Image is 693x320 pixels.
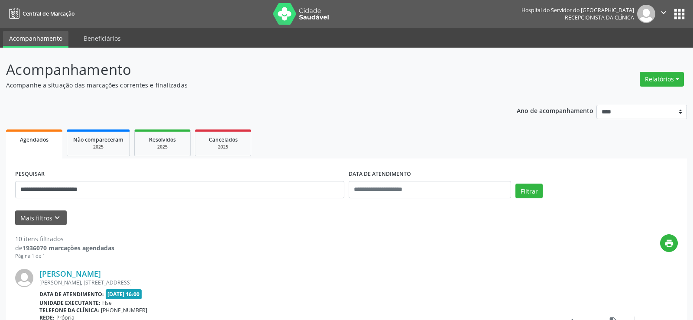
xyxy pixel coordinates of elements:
[149,136,176,143] span: Resolvidos
[6,81,483,90] p: Acompanhe a situação das marcações correntes e finalizadas
[6,59,483,81] p: Acompanhamento
[39,307,99,314] b: Telefone da clínica:
[660,234,678,252] button: print
[39,299,100,307] b: Unidade executante:
[101,307,147,314] span: [PHONE_NUMBER]
[52,213,62,223] i: keyboard_arrow_down
[15,210,67,226] button: Mais filtroskeyboard_arrow_down
[20,136,49,143] span: Agendados
[15,252,114,260] div: Página 1 de 1
[106,289,142,299] span: [DATE] 16:00
[39,279,548,286] div: [PERSON_NAME], [STREET_ADDRESS]
[23,10,74,17] span: Central de Marcação
[655,5,672,23] button: 
[15,269,33,287] img: img
[3,31,68,48] a: Acompanhamento
[565,14,634,21] span: Recepcionista da clínica
[637,5,655,23] img: img
[209,136,238,143] span: Cancelados
[15,234,114,243] div: 10 itens filtrados
[672,6,687,22] button: apps
[39,291,104,298] b: Data de atendimento:
[201,144,245,150] div: 2025
[515,184,543,198] button: Filtrar
[102,299,112,307] span: Hse
[141,144,184,150] div: 2025
[349,168,411,181] label: DATA DE ATENDIMENTO
[521,6,634,14] div: Hospital do Servidor do [GEOGRAPHIC_DATA]
[15,168,45,181] label: PESQUISAR
[640,72,684,87] button: Relatórios
[73,136,123,143] span: Não compareceram
[39,269,101,278] a: [PERSON_NAME]
[659,8,668,17] i: 
[23,244,114,252] strong: 1936070 marcações agendadas
[517,105,593,116] p: Ano de acompanhamento
[6,6,74,21] a: Central de Marcação
[73,144,123,150] div: 2025
[664,239,674,248] i: print
[78,31,127,46] a: Beneficiários
[15,243,114,252] div: de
